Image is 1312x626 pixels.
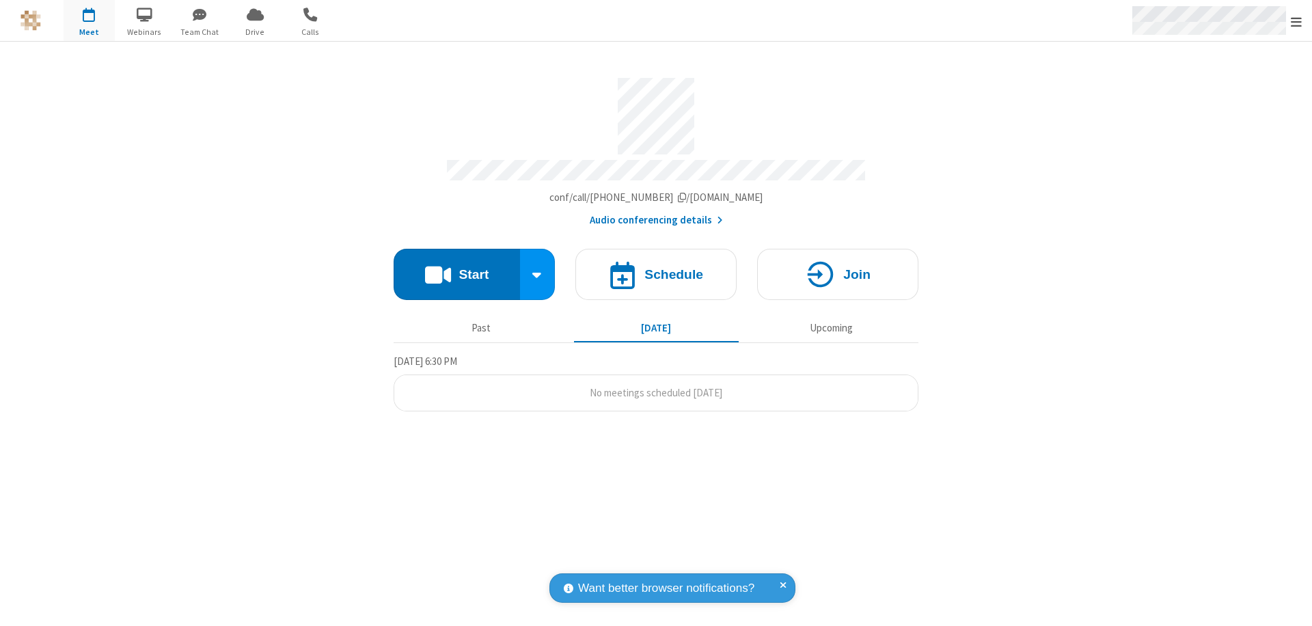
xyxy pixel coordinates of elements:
[757,249,918,300] button: Join
[520,249,556,300] div: Start conference options
[20,10,41,31] img: QA Selenium DO NOT DELETE OR CHANGE
[590,386,722,399] span: No meetings scheduled [DATE]
[394,355,457,368] span: [DATE] 6:30 PM
[230,26,281,38] span: Drive
[549,190,763,206] button: Copy my meeting room linkCopy my meeting room link
[644,268,703,281] h4: Schedule
[119,26,170,38] span: Webinars
[749,315,914,341] button: Upcoming
[64,26,115,38] span: Meet
[394,249,520,300] button: Start
[394,353,918,412] section: Today's Meetings
[549,191,763,204] span: Copy my meeting room link
[459,268,489,281] h4: Start
[590,213,723,228] button: Audio conferencing details
[285,26,336,38] span: Calls
[575,249,737,300] button: Schedule
[399,315,564,341] button: Past
[574,315,739,341] button: [DATE]
[174,26,225,38] span: Team Chat
[394,68,918,228] section: Account details
[578,580,754,597] span: Want better browser notifications?
[843,268,871,281] h4: Join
